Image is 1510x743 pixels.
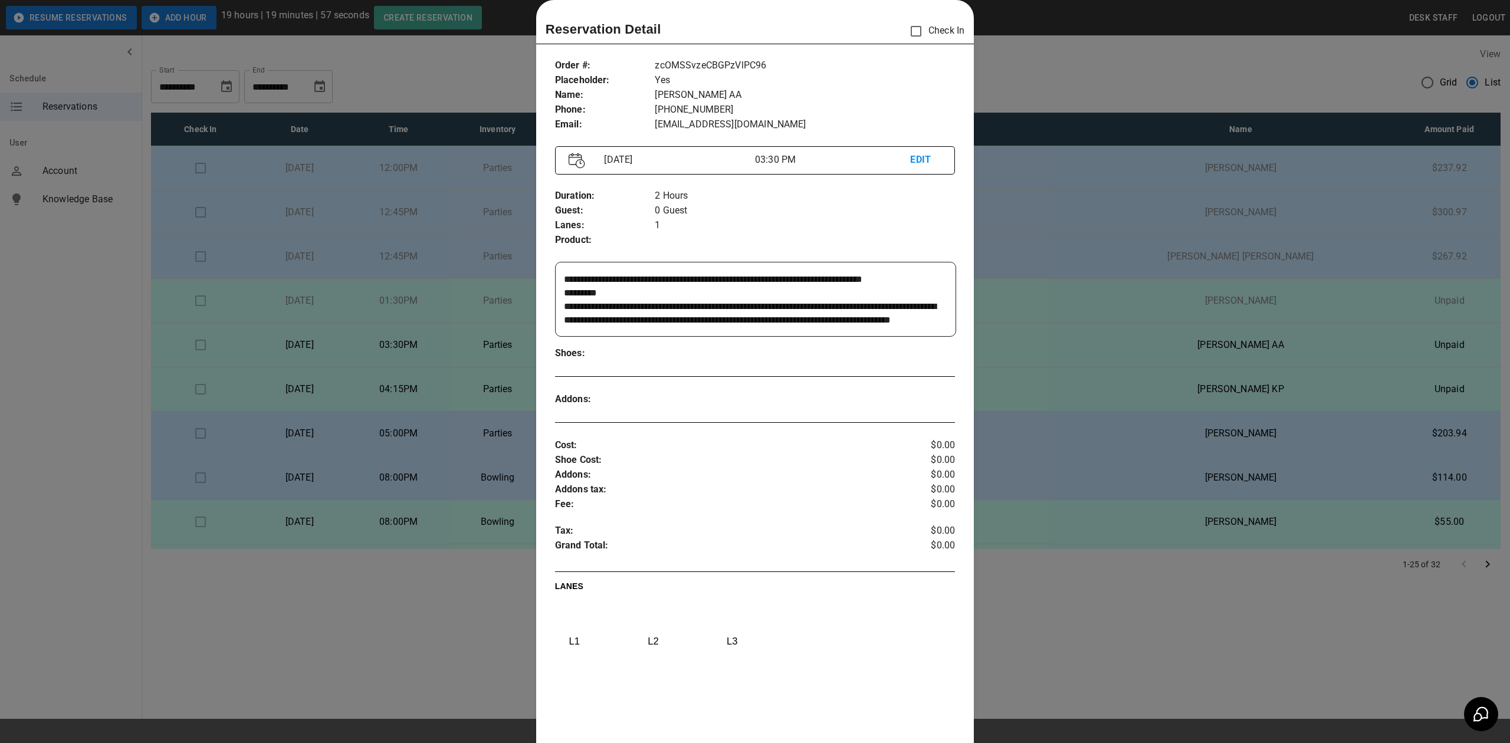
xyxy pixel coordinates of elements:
[888,524,955,538] p: $0.00
[555,438,888,453] p: Cost :
[555,73,655,88] p: Placeholder :
[555,58,655,73] p: Order # :
[888,468,955,482] p: $0.00
[655,58,955,73] p: zcOMSSvzeCBGPzVlPC96
[569,153,585,169] img: Vector
[655,189,955,203] p: 2 Hours
[655,103,955,117] p: [PHONE_NUMBER]
[655,88,955,103] p: [PERSON_NAME] AA
[555,538,888,556] p: Grand Total :
[555,453,888,468] p: Shoe Cost :
[555,627,594,655] p: L 1
[634,627,673,655] p: L 2
[555,524,888,538] p: Tax :
[910,153,941,167] p: EDIT
[655,117,955,132] p: [EMAIL_ADDRESS][DOMAIN_NAME]
[555,203,655,218] p: Guest :
[655,73,955,88] p: Yes
[755,153,910,167] p: 03:30 PM
[555,497,888,512] p: Fee :
[655,218,955,233] p: 1
[555,392,655,407] p: Addons :
[888,538,955,556] p: $0.00
[555,580,955,597] p: LANES
[599,153,754,167] p: [DATE]
[555,88,655,103] p: Name :
[904,19,964,44] p: Check In
[546,19,661,39] p: Reservation Detail
[555,233,655,248] p: Product :
[888,482,955,497] p: $0.00
[555,117,655,132] p: Email :
[555,103,655,117] p: Phone :
[555,468,888,482] p: Addons :
[555,218,655,233] p: Lanes :
[888,497,955,512] p: $0.00
[888,438,955,453] p: $0.00
[655,203,955,218] p: 0 Guest
[555,189,655,203] p: Duration :
[888,453,955,468] p: $0.00
[555,346,655,361] p: Shoes :
[555,482,888,497] p: Addons tax :
[713,627,751,655] p: L 3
